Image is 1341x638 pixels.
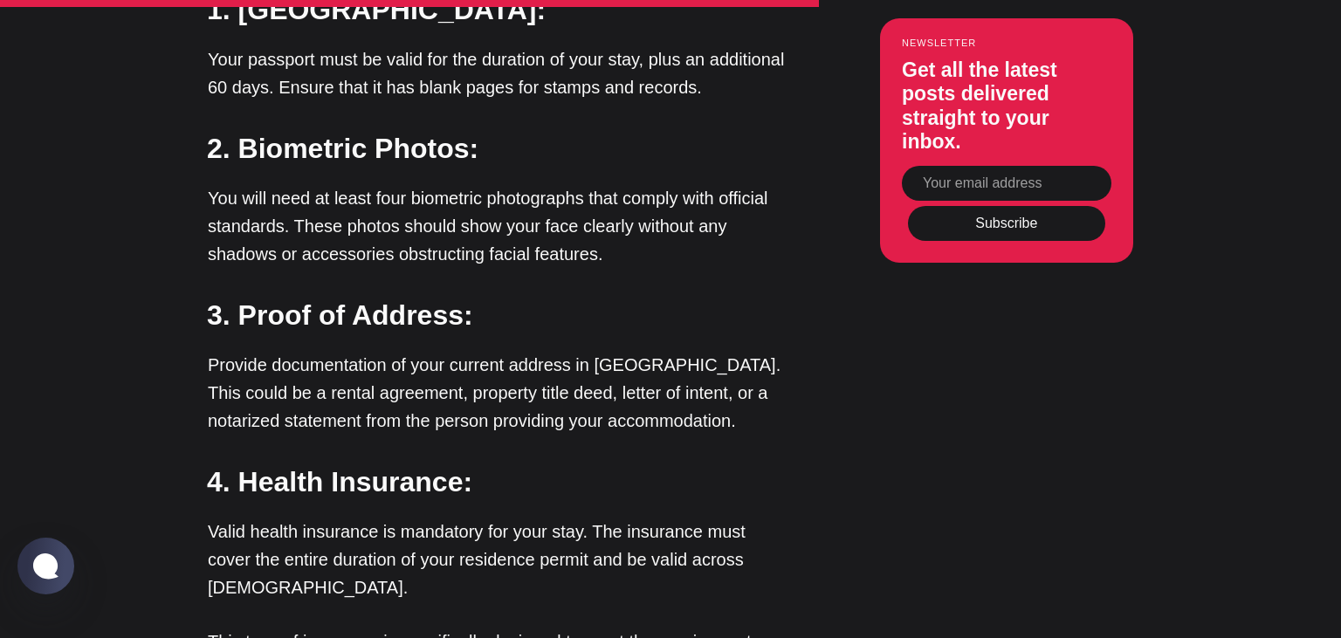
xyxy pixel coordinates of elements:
p: Your passport must be valid for the duration of your stay, plus an additional 60 days. Ensure tha... [208,45,793,101]
strong: 4. Health Insurance: [207,466,472,497]
p: Provide documentation of your current address in [GEOGRAPHIC_DATA]. This could be a rental agreem... [208,351,793,435]
input: Your email address [902,167,1111,202]
strong: 2. Biometric Photos: [207,133,478,164]
button: Subscribe [908,206,1105,241]
p: You will need at least four biometric photographs that comply with official standards. These phot... [208,184,793,268]
p: Valid health insurance is mandatory for your stay. The insurance must cover the entire duration o... [208,518,793,601]
small: Newsletter [902,38,1111,49]
h3: Get all the latest posts delivered straight to your inbox. [902,58,1111,154]
strong: 3. Proof of Address: [207,299,473,331]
